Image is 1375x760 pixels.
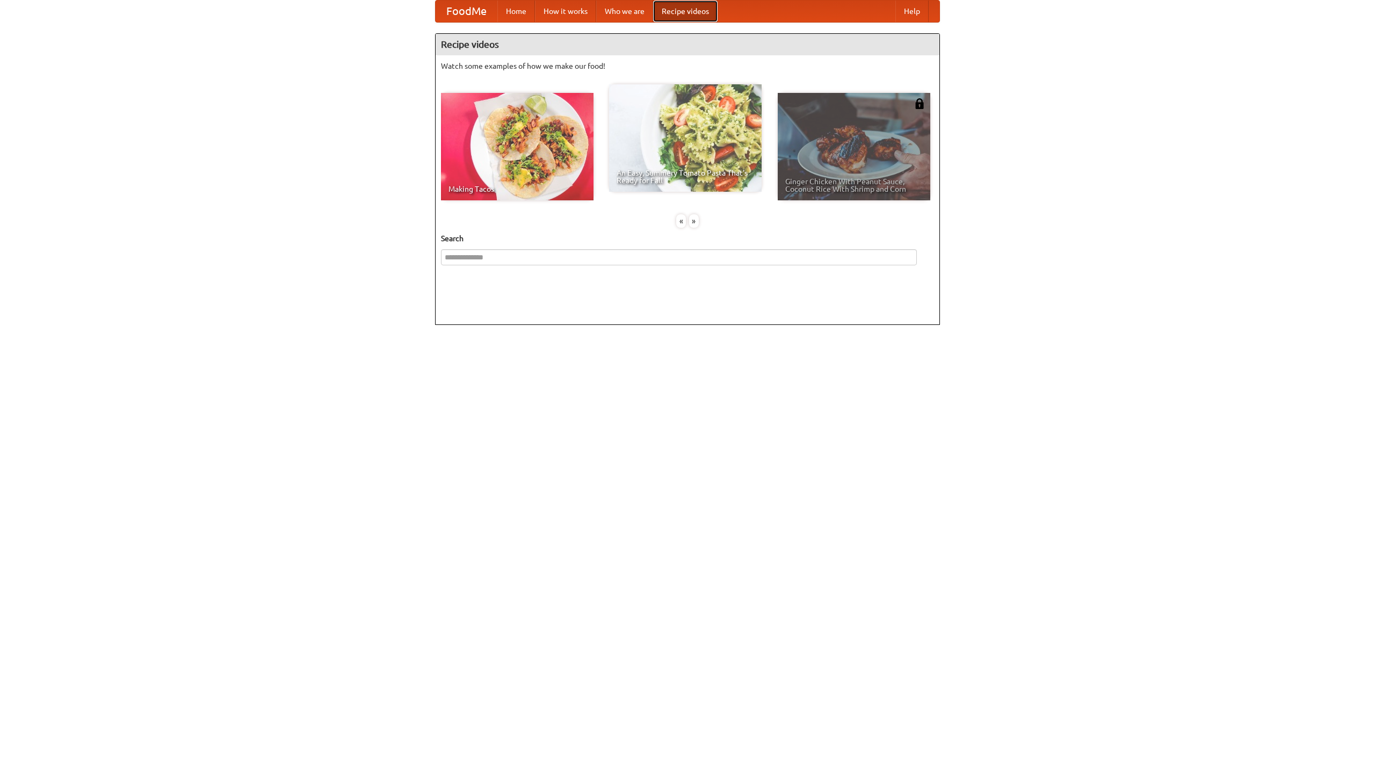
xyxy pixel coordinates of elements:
div: « [676,214,686,228]
a: An Easy, Summery Tomato Pasta That's Ready for Fall [609,84,762,192]
a: Making Tacos [441,93,594,200]
h4: Recipe videos [436,34,939,55]
a: Who we are [596,1,653,22]
p: Watch some examples of how we make our food! [441,61,934,71]
a: FoodMe [436,1,497,22]
span: Making Tacos [448,185,586,193]
a: Home [497,1,535,22]
span: An Easy, Summery Tomato Pasta That's Ready for Fall [617,169,754,184]
h5: Search [441,233,934,244]
div: » [689,214,699,228]
a: Help [895,1,929,22]
img: 483408.png [914,98,925,109]
a: How it works [535,1,596,22]
a: Recipe videos [653,1,718,22]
